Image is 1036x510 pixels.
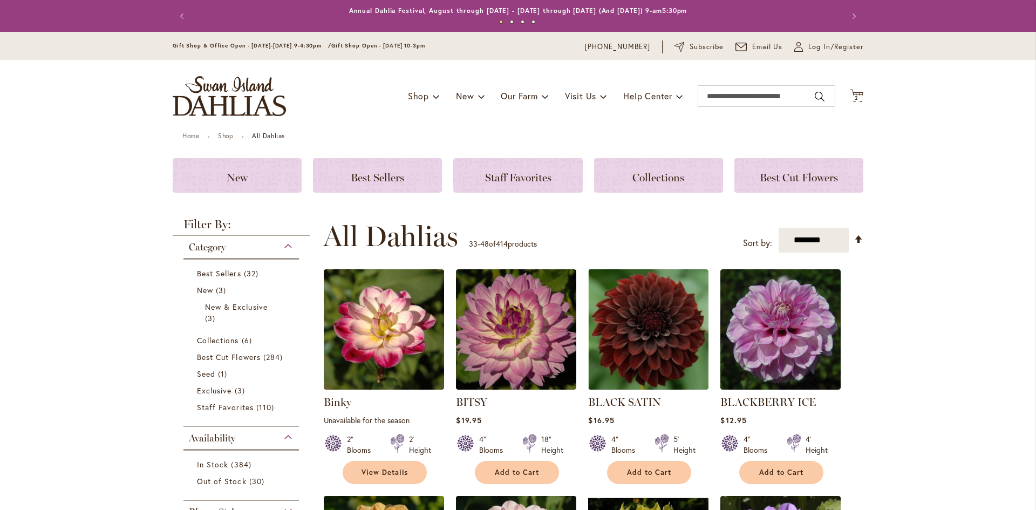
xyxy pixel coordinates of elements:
[752,42,783,52] span: Email Us
[205,301,280,324] a: New &amp; Exclusive
[205,302,268,312] span: New & Exclusive
[842,5,863,27] button: Next
[479,434,509,455] div: 4" Blooms
[690,42,724,52] span: Subscribe
[611,434,642,455] div: 4" Blooms
[197,285,213,295] span: New
[456,382,576,392] a: BITSY
[501,90,537,101] span: Our Farm
[197,385,231,396] span: Exclusive
[197,268,288,279] a: Best Sellers
[173,42,331,49] span: Gift Shop & Office Open - [DATE]-[DATE] 9-4:30pm /
[197,351,288,363] a: Best Cut Flowers
[720,269,841,390] img: BLACKBERRY ICE
[197,476,247,486] span: Out of Stock
[541,434,563,455] div: 18" Height
[734,158,863,193] a: Best Cut Flowers
[197,335,239,345] span: Collections
[324,396,351,409] a: Binky
[173,158,302,193] a: New
[218,132,233,140] a: Shop
[409,434,431,455] div: 2' Height
[480,239,489,249] span: 48
[197,459,228,470] span: In Stock
[197,459,288,470] a: In Stock 384
[760,171,838,184] span: Best Cut Flowers
[249,475,267,487] span: 30
[456,396,487,409] a: BITSY
[189,432,235,444] span: Availability
[855,94,858,101] span: 2
[720,396,816,409] a: BLACKBERRY ICE
[242,335,255,346] span: 6
[235,385,248,396] span: 3
[627,468,671,477] span: Add to Cart
[521,20,524,24] button: 3 of 4
[623,90,672,101] span: Help Center
[324,269,444,390] img: Binky
[588,382,708,392] a: BLACK SATIN
[531,20,535,24] button: 4 of 4
[189,241,226,253] span: Category
[256,402,277,413] span: 110
[197,352,261,362] span: Best Cut Flowers
[362,468,408,477] span: View Details
[197,402,254,412] span: Staff Favorites
[739,461,823,484] button: Add to Cart
[197,385,288,396] a: Exclusive
[585,42,650,52] a: [PHONE_NUMBER]
[231,459,254,470] span: 384
[806,434,828,455] div: 4' Height
[408,90,429,101] span: Shop
[632,171,684,184] span: Collections
[324,382,444,392] a: Binky
[744,434,774,455] div: 4" Blooms
[197,368,288,379] a: Seed
[197,335,288,346] a: Collections
[349,6,687,15] a: Annual Dahlia Festival, August through [DATE] - [DATE] through [DATE] (And [DATE]) 9-am5:30pm
[252,132,285,140] strong: All Dahlias
[456,269,576,390] img: BITSY
[313,158,442,193] a: Best Sellers
[323,220,458,253] span: All Dahlias
[244,268,261,279] span: 32
[351,171,404,184] span: Best Sellers
[485,171,551,184] span: Staff Favorites
[594,158,723,193] a: Collections
[607,461,691,484] button: Add to Cart
[794,42,863,52] a: Log In/Register
[331,42,425,49] span: Gift Shop Open - [DATE] 10-3pm
[759,468,803,477] span: Add to Cart
[216,284,229,296] span: 3
[495,468,539,477] span: Add to Cart
[173,219,310,236] strong: Filter By:
[720,415,746,425] span: $12.95
[565,90,596,101] span: Visit Us
[173,76,286,116] a: store logo
[588,396,661,409] a: BLACK SATIN
[743,233,772,253] label: Sort by:
[673,434,696,455] div: 5' Height
[197,402,288,413] a: Staff Favorites
[324,415,444,425] p: Unavailable for the season
[588,415,614,425] span: $16.95
[347,434,377,455] div: 2" Blooms
[197,475,288,487] a: Out of Stock 30
[588,269,708,390] img: BLACK SATIN
[469,235,537,253] p: - of products
[205,312,218,324] span: 3
[218,368,230,379] span: 1
[808,42,863,52] span: Log In/Register
[456,90,474,101] span: New
[227,171,248,184] span: New
[475,461,559,484] button: Add to Cart
[197,268,241,278] span: Best Sellers
[720,382,841,392] a: BLACKBERRY ICE
[197,284,288,296] a: New
[343,461,427,484] a: View Details
[173,5,194,27] button: Previous
[499,20,503,24] button: 1 of 4
[674,42,724,52] a: Subscribe
[456,415,481,425] span: $19.95
[263,351,285,363] span: 284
